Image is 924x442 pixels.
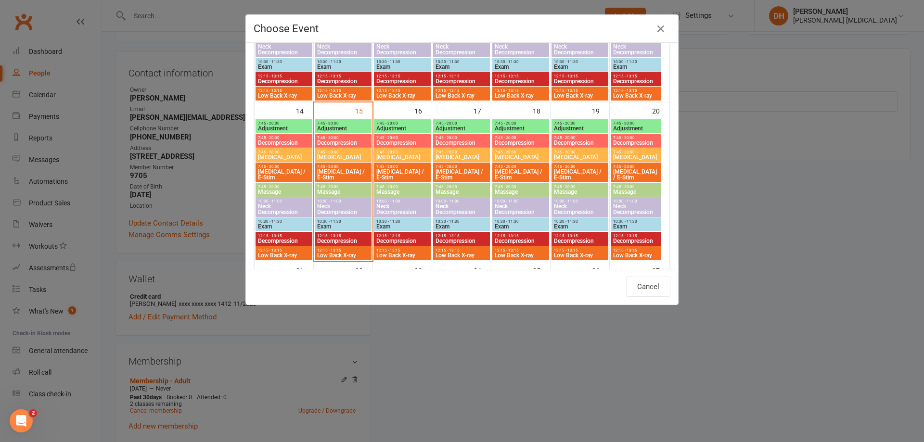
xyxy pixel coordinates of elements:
[494,44,547,55] span: Neck Decompression
[376,121,429,126] span: 7:45 - 20:00
[553,238,606,244] span: Decompression
[494,140,547,146] span: Decompression
[317,150,370,154] span: 7:45 - 20:00
[435,93,488,99] span: Low Back X-ray
[613,121,659,126] span: 7:45 - 20:00
[257,248,310,253] span: 12:15 - 13:15
[553,248,606,253] span: 12:15 - 13:15
[257,126,310,131] span: Adjustment
[257,224,310,229] span: Exam
[317,253,370,258] span: Low Back X-ray
[613,199,659,203] span: 10:00 - 11:00
[317,60,370,64] span: 10:30 - 11:30
[257,88,310,93] span: 12:15 - 13:15
[652,102,669,118] div: 20
[317,93,370,99] span: Low Back X-ray
[494,64,547,70] span: Exam
[257,74,310,78] span: 12:15 - 13:15
[435,150,488,154] span: 7:45 - 20:00
[613,64,659,70] span: Exam
[257,219,310,224] span: 10:30 - 11:30
[414,102,432,118] div: 16
[376,199,429,203] span: 10:00 - 11:00
[553,164,606,169] span: 7:45 - 20:00
[494,154,547,160] span: [MEDICAL_DATA]
[257,121,310,126] span: 7:45 - 20:00
[553,121,606,126] span: 7:45 - 20:00
[613,219,659,224] span: 10:30 - 11:30
[494,248,547,253] span: 12:15 - 13:15
[10,409,33,432] iframe: Intercom live chat
[553,136,606,140] span: 7:45 - 20:00
[257,154,310,160] span: [MEDICAL_DATA]
[435,219,488,224] span: 10:30 - 11:30
[494,253,547,258] span: Low Back X-ray
[435,88,488,93] span: 12:15 - 13:15
[494,234,547,238] span: 12:15 - 13:15
[414,262,432,278] div: 23
[257,199,310,203] span: 10:00 - 11:00
[474,262,491,278] div: 24
[317,248,370,253] span: 12:15 - 13:15
[494,93,547,99] span: Low Back X-ray
[435,189,488,195] span: Massage
[257,203,310,215] span: Neck Decompression
[494,164,547,169] span: 7:45 - 20:00
[435,253,488,258] span: Low Back X-ray
[317,78,370,84] span: Decompression
[257,44,310,55] span: Neck Decompression
[435,224,488,229] span: Exam
[435,234,488,238] span: 12:15 - 13:15
[317,189,370,195] span: Massage
[626,277,670,297] button: Cancel
[257,189,310,195] span: Massage
[376,44,429,55] span: Neck Decompression
[553,189,606,195] span: Massage
[257,238,310,244] span: Decompression
[553,74,606,78] span: 12:15 - 13:15
[317,154,370,160] span: [MEDICAL_DATA]
[257,164,310,169] span: 7:45 - 20:00
[553,234,606,238] span: 12:15 - 13:15
[376,238,429,244] span: Decompression
[553,78,606,84] span: Decompression
[317,203,370,215] span: Neck Decompression
[613,238,659,244] span: Decompression
[435,203,488,215] span: Neck Decompression
[494,136,547,140] span: 7:45 - 20:00
[435,78,488,84] span: Decompression
[376,169,429,180] span: [MEDICAL_DATA] / E-Stim
[553,185,606,189] span: 7:45 - 20:00
[553,224,606,229] span: Exam
[376,164,429,169] span: 7:45 - 20:00
[652,262,669,278] div: 27
[376,93,429,99] span: Low Back X-ray
[376,126,429,131] span: Adjustment
[355,102,372,118] div: 15
[613,164,659,169] span: 7:45 - 20:00
[553,93,606,99] span: Low Back X-ray
[376,189,429,195] span: Massage
[317,121,370,126] span: 7:45 - 20:00
[533,102,550,118] div: 18
[317,64,370,70] span: Exam
[592,102,609,118] div: 19
[376,248,429,253] span: 12:15 - 13:15
[494,203,547,215] span: Neck Decompression
[317,185,370,189] span: 7:45 - 20:00
[613,203,659,215] span: Neck Decompression
[376,150,429,154] span: 7:45 - 20:00
[376,136,429,140] span: 7:45 - 20:00
[494,224,547,229] span: Exam
[29,409,37,417] span: 2
[613,44,659,55] span: Neck Decompression
[613,140,659,146] span: Decompression
[613,126,659,131] span: Adjustment
[317,169,370,180] span: [MEDICAL_DATA] / E-Stim
[553,154,606,160] span: [MEDICAL_DATA]
[613,253,659,258] span: Low Back X-ray
[376,224,429,229] span: Exam
[613,136,659,140] span: 7:45 - 20:00
[376,219,429,224] span: 10:30 - 11:30
[653,21,668,37] button: Close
